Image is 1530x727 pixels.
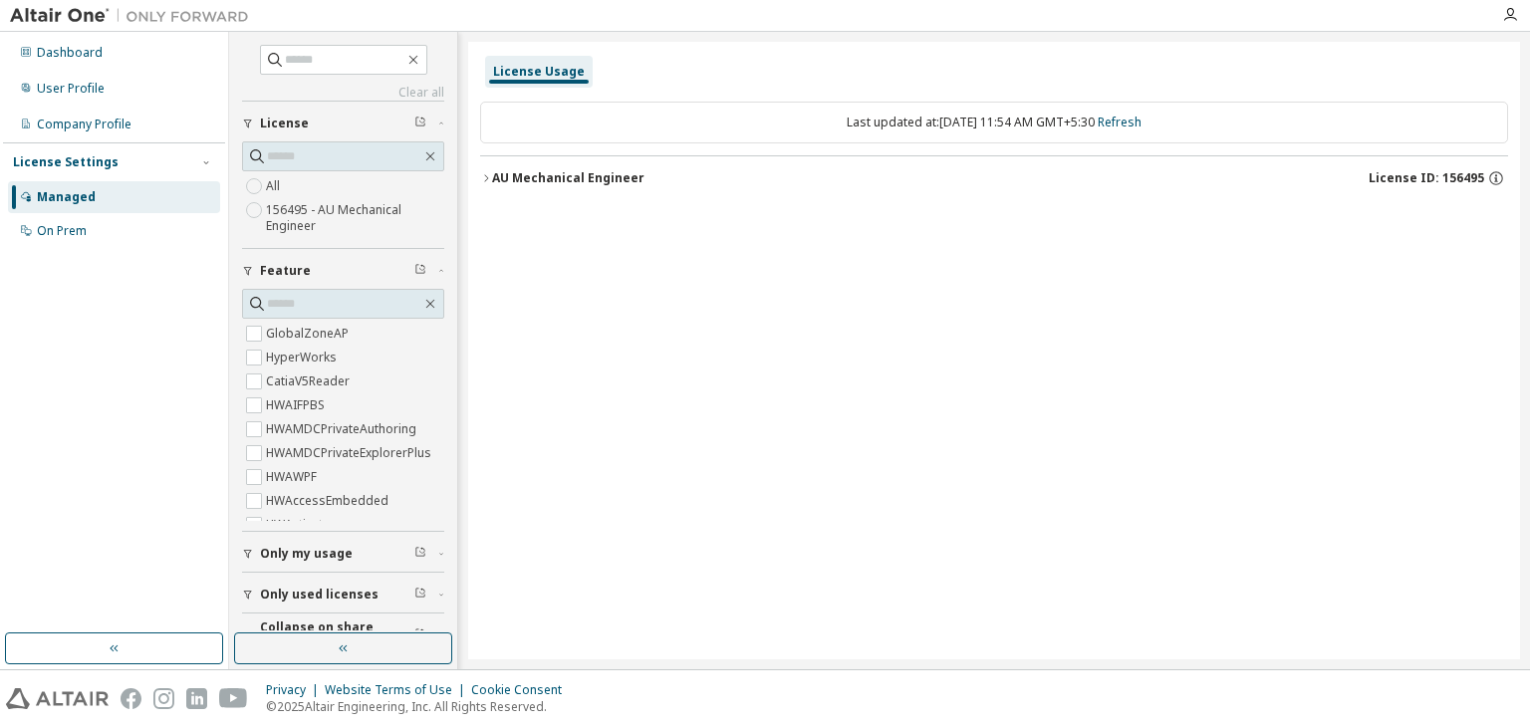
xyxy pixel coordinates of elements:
[266,465,321,489] label: HWAWPF
[37,45,103,61] div: Dashboard
[266,346,341,369] label: HyperWorks
[121,688,141,709] img: facebook.svg
[37,189,96,205] div: Managed
[266,441,435,465] label: HWAMDCPrivateExplorerPlus
[492,170,644,186] div: AU Mechanical Engineer
[37,81,105,97] div: User Profile
[1369,170,1484,186] span: License ID: 156495
[266,682,325,698] div: Privacy
[266,198,444,238] label: 156495 - AU Mechanical Engineer
[260,546,353,562] span: Only my usage
[266,393,329,417] label: HWAIFPBS
[260,619,414,651] span: Collapse on share string
[266,369,354,393] label: CatiaV5Reader
[1098,114,1142,130] a: Refresh
[266,174,284,198] label: All
[153,688,174,709] img: instagram.svg
[242,532,444,576] button: Only my usage
[414,116,426,131] span: Clear filter
[480,156,1508,200] button: AU Mechanical EngineerLicense ID: 156495
[266,513,334,537] label: HWActivate
[414,627,426,643] span: Clear filter
[37,117,131,132] div: Company Profile
[480,102,1508,143] div: Last updated at: [DATE] 11:54 AM GMT+5:30
[13,154,119,170] div: License Settings
[414,546,426,562] span: Clear filter
[6,688,109,709] img: altair_logo.svg
[242,85,444,101] a: Clear all
[414,263,426,279] span: Clear filter
[471,682,574,698] div: Cookie Consent
[266,417,420,441] label: HWAMDCPrivateAuthoring
[260,587,379,603] span: Only used licenses
[219,688,248,709] img: youtube.svg
[37,223,87,239] div: On Prem
[242,102,444,145] button: License
[325,682,471,698] div: Website Terms of Use
[242,249,444,293] button: Feature
[266,489,392,513] label: HWAccessEmbedded
[414,587,426,603] span: Clear filter
[10,6,259,26] img: Altair One
[493,64,585,80] div: License Usage
[186,688,207,709] img: linkedin.svg
[242,573,444,616] button: Only used licenses
[266,322,353,346] label: GlobalZoneAP
[266,698,574,715] p: © 2025 Altair Engineering, Inc. All Rights Reserved.
[260,263,311,279] span: Feature
[260,116,309,131] span: License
